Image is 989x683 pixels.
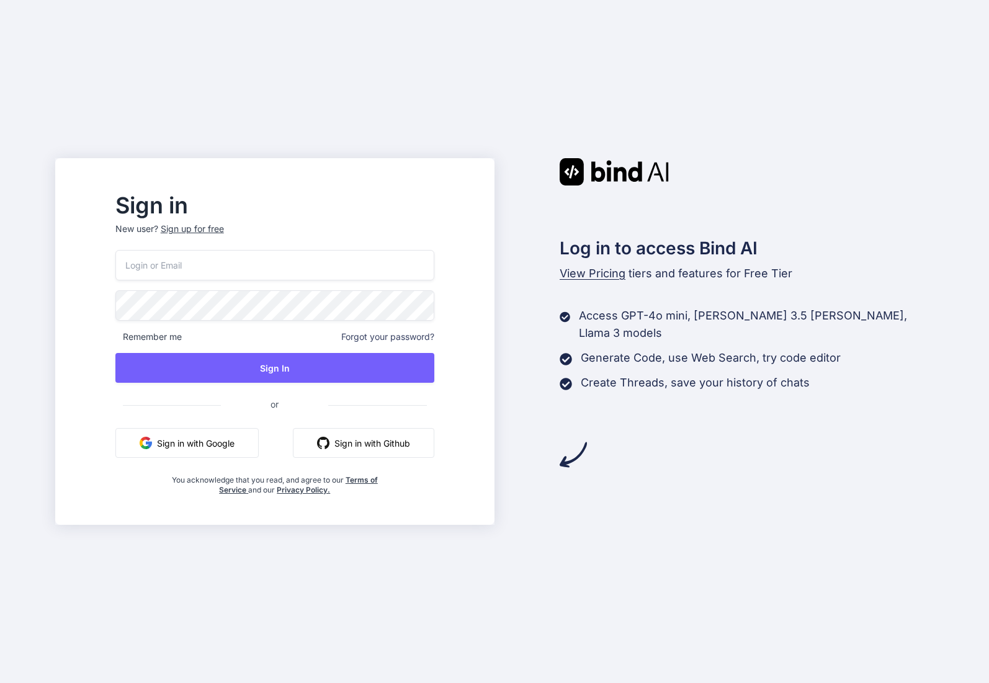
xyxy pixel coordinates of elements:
span: or [221,389,328,419]
input: Login or Email [115,250,434,280]
p: tiers and features for Free Tier [560,265,934,282]
h2: Log in to access Bind AI [560,235,934,261]
a: Privacy Policy. [277,485,330,494]
h2: Sign in [115,195,434,215]
img: arrow [560,441,587,468]
span: View Pricing [560,267,625,280]
button: Sign in with Github [293,428,434,458]
a: Terms of Service [219,475,378,494]
div: Sign up for free [161,223,224,235]
p: New user? [115,223,434,250]
img: google [140,437,152,449]
button: Sign In [115,353,434,383]
p: Generate Code, use Web Search, try code editor [581,349,841,367]
img: Bind AI logo [560,158,669,185]
button: Sign in with Google [115,428,259,458]
span: Remember me [115,331,182,343]
img: github [317,437,329,449]
p: Create Threads, save your history of chats [581,374,810,391]
div: You acknowledge that you read, and agree to our and our [168,468,381,495]
span: Forgot your password? [341,331,434,343]
p: Access GPT-4o mini, [PERSON_NAME] 3.5 [PERSON_NAME], Llama 3 models [579,307,934,342]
